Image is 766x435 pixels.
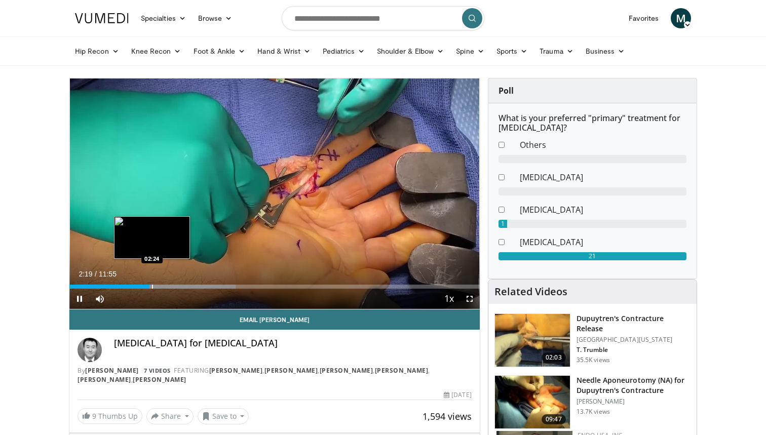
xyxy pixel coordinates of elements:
span: 2:19 [79,270,92,278]
a: Hand & Wrist [251,41,317,61]
img: Avatar [78,338,102,362]
img: atik_3.png.150x105_q85_crop-smart_upscale.jpg [495,376,570,428]
a: Sports [490,41,534,61]
span: 02:03 [542,352,566,363]
h4: Related Videos [494,286,567,298]
div: 21 [499,252,686,260]
a: [PERSON_NAME] [133,375,186,384]
input: Search topics, interventions [282,6,484,30]
h6: What is your preferred "primary" treatment for [MEDICAL_DATA]? [499,113,686,133]
button: Pause [69,289,90,309]
img: VuMedi Logo [75,13,129,23]
h4: [MEDICAL_DATA] for [MEDICAL_DATA] [114,338,472,349]
img: image.jpeg [114,216,190,259]
a: [PERSON_NAME] [375,366,429,375]
div: 1 [499,220,508,228]
a: Favorites [623,8,665,28]
a: M [671,8,691,28]
dd: Others [512,139,694,151]
span: 11:55 [99,270,117,278]
a: Specialties [135,8,192,28]
a: Pediatrics [317,41,371,61]
dd: [MEDICAL_DATA] [512,236,694,248]
div: Progress Bar [69,285,480,289]
dd: [MEDICAL_DATA] [512,171,694,183]
strong: Poll [499,85,514,96]
a: Shoulder & Elbow [371,41,450,61]
a: [PERSON_NAME] [264,366,318,375]
button: Share [146,408,194,424]
h3: Dupuytren's Contracture Release [577,313,691,334]
p: T. Trumble [577,346,691,354]
a: Browse [192,8,239,28]
a: Trauma [533,41,580,61]
span: 9 [92,411,96,421]
img: 38790_0000_3.png.150x105_q85_crop-smart_upscale.jpg [495,314,570,367]
a: [PERSON_NAME] [78,375,131,384]
a: 09:47 Needle Aponeurotomy (NA) for Dupuytren's Contracture [PERSON_NAME] 13.7K views [494,375,691,429]
button: Save to [198,408,249,424]
p: [GEOGRAPHIC_DATA][US_STATE] [577,336,691,344]
span: 09:47 [542,414,566,424]
a: 02:03 Dupuytren's Contracture Release [GEOGRAPHIC_DATA][US_STATE] T. Trumble 35.5K views [494,313,691,367]
div: [DATE] [444,390,471,400]
a: Hip Recon [69,41,125,61]
button: Playback Rate [439,289,459,309]
a: Spine [450,41,490,61]
a: 9 Thumbs Up [78,408,142,424]
a: Business [580,41,631,61]
p: 13.7K views [577,408,610,416]
a: Knee Recon [125,41,187,61]
div: By FEATURING , , , , , [78,366,472,384]
p: 35.5K views [577,356,610,364]
a: [PERSON_NAME] [85,366,139,375]
a: 7 Videos [140,366,174,375]
p: [PERSON_NAME] [577,398,691,406]
button: Fullscreen [459,289,480,309]
a: Foot & Ankle [187,41,252,61]
video-js: Video Player [69,78,480,309]
a: [PERSON_NAME] [209,366,263,375]
a: [PERSON_NAME] [320,366,373,375]
span: / [95,270,97,278]
button: Mute [90,289,110,309]
span: 1,594 views [423,410,472,422]
a: Email [PERSON_NAME] [69,309,480,330]
h3: Needle Aponeurotomy (NA) for Dupuytren's Contracture [577,375,691,396]
dd: [MEDICAL_DATA] [512,204,694,216]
